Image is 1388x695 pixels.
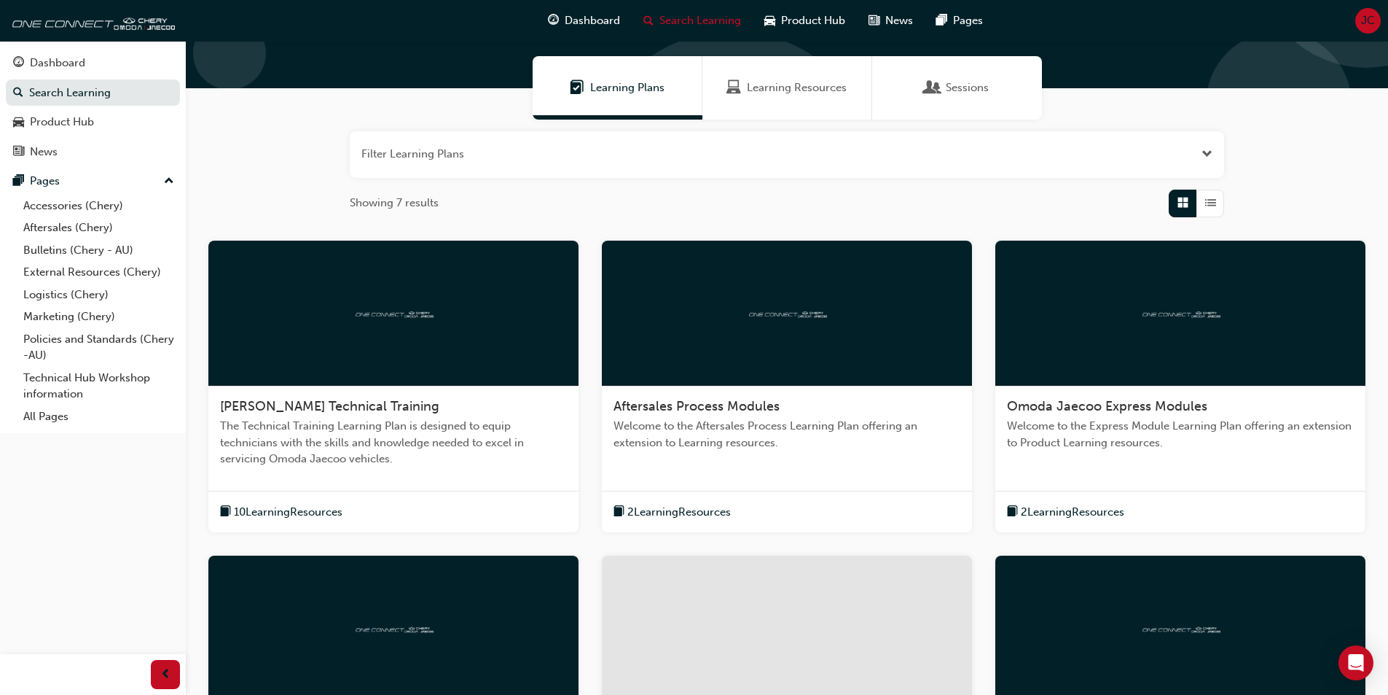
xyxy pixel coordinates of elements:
img: oneconnect [1140,621,1220,635]
img: oneconnect [353,621,434,635]
a: News [6,139,180,166]
a: oneconnect[PERSON_NAME] Technical TrainingThe Technical Training Learning Plan is designed to equ... [208,241,579,533]
a: car-iconProduct Hub [753,6,857,36]
button: Pages [6,168,180,195]
span: pages-icon [13,175,24,188]
span: [PERSON_NAME] Technical Training [220,398,439,414]
button: book-icon10LearningResources [220,503,342,521]
span: JC [1361,12,1375,29]
span: Search Learning [659,12,741,29]
span: The Technical Training Learning Plan is designed to equip technicians with the skills and knowled... [220,418,567,467]
span: Product Hub [781,12,845,29]
span: news-icon [13,146,24,159]
div: Product Hub [30,114,94,131]
span: search-icon [643,12,654,30]
span: Learning Plans [570,79,584,96]
a: Technical Hub Workshop information [17,367,180,405]
span: news-icon [869,12,879,30]
a: Logistics (Chery) [17,284,180,306]
a: Accessories (Chery) [17,195,180,217]
a: SessionsSessions [872,56,1042,120]
span: Sessions [946,79,989,96]
img: oneconnect [7,6,175,35]
a: news-iconNews [857,6,925,36]
a: Dashboard [6,50,180,77]
span: prev-icon [160,666,171,684]
span: book-icon [220,503,231,521]
span: book-icon [1007,503,1018,521]
button: book-icon2LearningResources [1007,503,1124,521]
img: oneconnect [353,306,434,319]
span: Learning Resources [726,79,741,96]
span: Omoda Jaecoo Express Modules [1007,398,1207,414]
a: Learning ResourcesLearning Resources [702,56,872,120]
div: Dashboard [30,55,85,71]
span: Sessions [925,79,940,96]
span: search-icon [13,87,23,100]
span: Pages [953,12,983,29]
span: 2 Learning Resources [627,504,731,521]
a: Search Learning [6,79,180,106]
div: News [30,144,58,160]
button: JC [1355,8,1381,34]
button: Open the filter [1201,146,1212,163]
span: car-icon [13,116,24,129]
span: pages-icon [936,12,947,30]
a: All Pages [17,405,180,428]
a: guage-iconDashboard [536,6,632,36]
img: oneconnect [747,306,827,319]
span: Welcome to the Aftersales Process Learning Plan offering an extension to Learning resources. [613,418,960,451]
span: Dashboard [565,12,620,29]
a: Marketing (Chery) [17,306,180,328]
a: Bulletins (Chery - AU) [17,239,180,262]
span: News [885,12,913,29]
a: oneconnectOmoda Jaecoo Express ModulesWelcome to the Express Module Learning Plan offering an ext... [995,241,1365,533]
span: 2 Learning Resources [1021,504,1124,521]
span: Welcome to the Express Module Learning Plan offering an extension to Product Learning resources. [1007,418,1354,451]
a: Policies and Standards (Chery -AU) [17,328,180,367]
span: Aftersales Process Modules [613,398,780,414]
span: Showing 7 results [350,195,439,211]
img: oneconnect [1140,306,1220,319]
a: Product Hub [6,109,180,136]
a: pages-iconPages [925,6,995,36]
button: book-icon2LearningResources [613,503,731,521]
div: Pages [30,173,60,190]
button: DashboardSearch LearningProduct HubNews [6,47,180,168]
span: guage-icon [13,57,24,70]
span: guage-icon [548,12,559,30]
span: 10 Learning Resources [234,504,342,521]
span: book-icon [613,503,624,521]
span: Learning Resources [747,79,847,96]
span: Grid [1177,195,1188,211]
div: Open Intercom Messenger [1338,645,1373,680]
a: search-iconSearch Learning [632,6,753,36]
span: up-icon [164,172,174,191]
a: oneconnectAftersales Process ModulesWelcome to the Aftersales Process Learning Plan offering an e... [602,241,972,533]
span: Learning Plans [590,79,664,96]
a: Aftersales (Chery) [17,217,180,239]
a: Learning PlansLearning Plans [533,56,702,120]
span: List [1205,195,1216,211]
span: car-icon [764,12,775,30]
a: External Resources (Chery) [17,261,180,284]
